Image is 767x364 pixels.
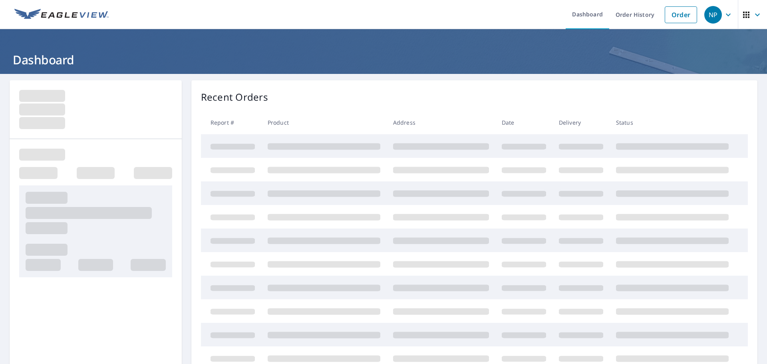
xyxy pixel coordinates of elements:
[387,111,495,134] th: Address
[665,6,697,23] a: Order
[14,9,109,21] img: EV Logo
[610,111,735,134] th: Status
[704,6,722,24] div: NP
[201,111,261,134] th: Report #
[261,111,387,134] th: Product
[201,90,268,104] p: Recent Orders
[552,111,610,134] th: Delivery
[495,111,552,134] th: Date
[10,52,757,68] h1: Dashboard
